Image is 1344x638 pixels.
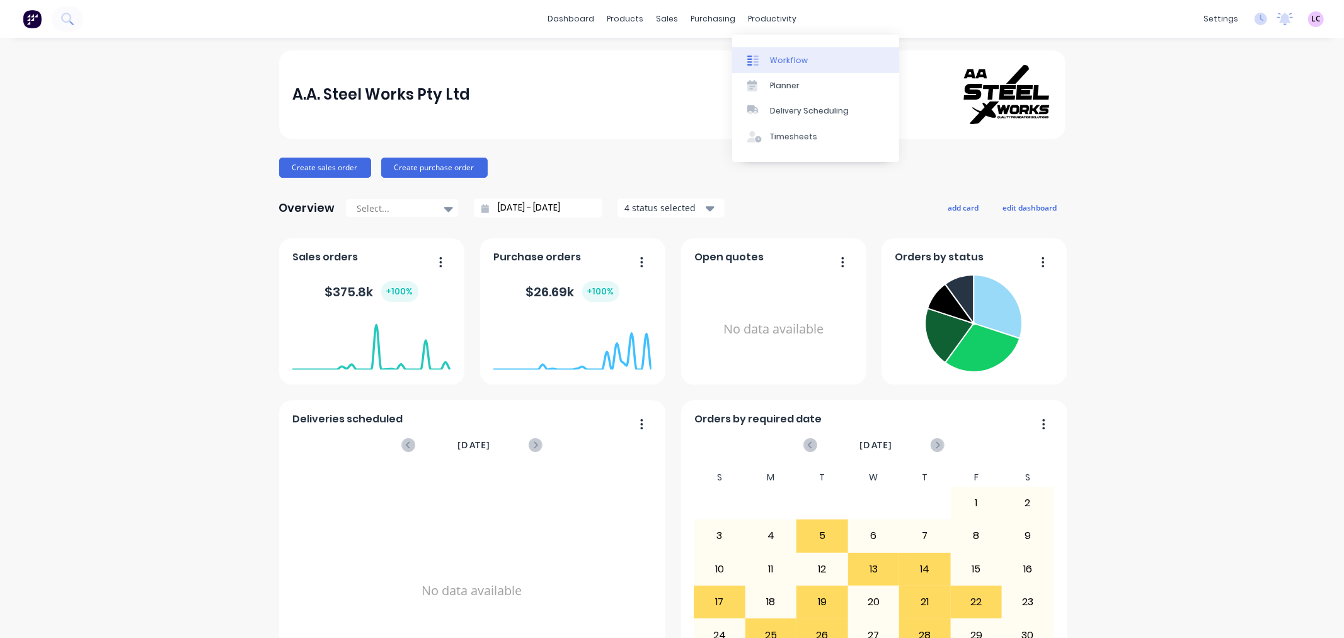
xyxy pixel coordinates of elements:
[617,199,725,217] button: 4 status selected
[745,468,797,487] div: M
[694,554,745,585] div: 10
[457,438,490,452] span: [DATE]
[951,554,1002,585] div: 15
[770,55,808,66] div: Workflow
[624,201,704,214] div: 4 status selected
[797,586,847,618] div: 19
[900,586,950,618] div: 21
[694,468,745,487] div: S
[951,586,1002,618] div: 22
[951,487,1002,519] div: 1
[849,586,899,618] div: 20
[1002,520,1053,552] div: 9
[951,468,1002,487] div: F
[746,554,796,585] div: 11
[1311,13,1321,25] span: LC
[1197,9,1244,28] div: settings
[770,131,817,142] div: Timesheets
[1002,487,1053,519] div: 2
[381,281,418,302] div: + 100 %
[694,270,853,389] div: No data available
[279,158,371,178] button: Create sales order
[694,250,764,265] span: Open quotes
[526,281,619,302] div: $ 26.69k
[292,82,470,107] div: A.A. Steel Works Pty Ltd
[746,586,796,618] div: 18
[325,281,418,302] div: $ 375.8k
[770,105,849,117] div: Delivery Scheduling
[995,199,1065,216] button: edit dashboard
[694,520,745,552] div: 3
[1002,468,1054,487] div: S
[797,520,847,552] div: 5
[732,73,899,98] a: Planner
[940,199,987,216] button: add card
[732,98,899,124] a: Delivery Scheduling
[770,80,800,91] div: Planner
[650,9,684,28] div: sales
[963,65,1052,125] img: A.A. Steel Works Pty Ltd
[582,281,619,302] div: + 100 %
[900,520,950,552] div: 7
[732,47,899,72] a: Workflow
[849,520,899,552] div: 6
[1002,586,1053,618] div: 23
[797,554,847,585] div: 12
[493,250,581,265] span: Purchase orders
[951,520,1002,552] div: 8
[746,520,796,552] div: 4
[732,124,899,149] a: Timesheets
[1002,554,1053,585] div: 16
[23,9,42,28] img: Factory
[292,250,358,265] span: Sales orders
[899,468,951,487] div: T
[381,158,488,178] button: Create purchase order
[600,9,650,28] div: products
[895,250,984,265] span: Orders by status
[859,438,892,452] span: [DATE]
[279,195,335,221] div: Overview
[541,9,600,28] a: dashboard
[848,468,900,487] div: W
[694,586,745,618] div: 17
[684,9,742,28] div: purchasing
[849,554,899,585] div: 13
[900,554,950,585] div: 14
[796,468,848,487] div: T
[742,9,803,28] div: productivity
[694,412,822,427] span: Orders by required date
